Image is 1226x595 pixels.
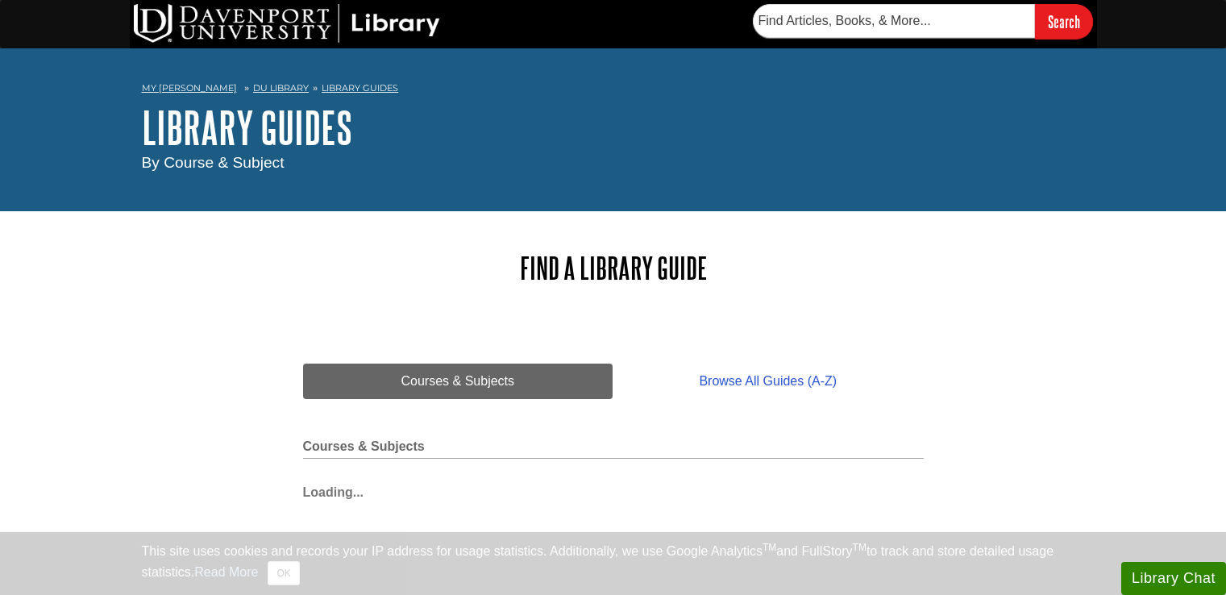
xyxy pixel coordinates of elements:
input: Find Articles, Books, & More... [753,4,1035,38]
a: Read More [194,565,258,579]
a: Courses & Subjects [303,364,613,399]
a: Library Guides [322,82,398,94]
a: DU Library [253,82,309,94]
div: This site uses cookies and records your IP address for usage statistics. Additionally, we use Goo... [142,542,1085,585]
div: Loading... [303,475,924,502]
h2: Find a Library Guide [303,252,924,285]
sup: TM [763,542,776,553]
button: Close [268,561,299,585]
h2: Courses & Subjects [303,439,924,459]
nav: breadcrumb [142,77,1085,103]
a: Browse All Guides (A-Z) [613,364,923,399]
button: Library Chat [1121,562,1226,595]
input: Search [1035,4,1093,39]
div: By Course & Subject [142,152,1085,175]
a: My [PERSON_NAME] [142,81,237,95]
form: Searches DU Library's articles, books, and more [753,4,1093,39]
img: DU Library [134,4,440,43]
h1: Library Guides [142,103,1085,152]
sup: TM [853,542,867,553]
